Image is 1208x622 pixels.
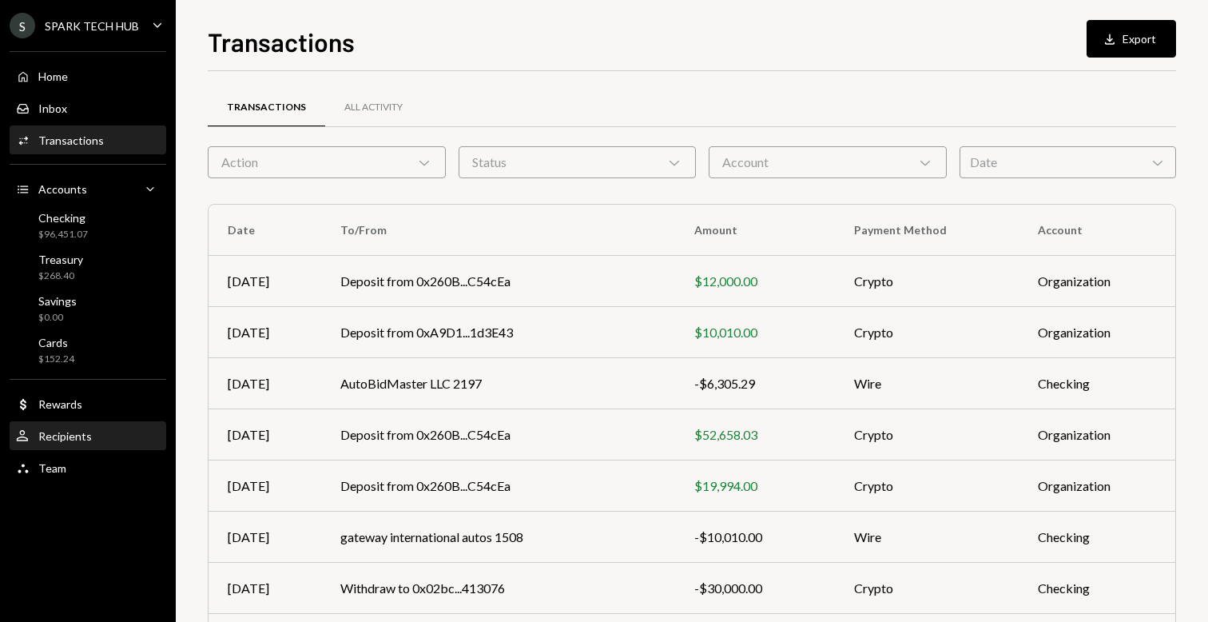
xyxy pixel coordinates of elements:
[694,323,816,342] div: $10,010.00
[38,397,82,411] div: Rewards
[209,205,321,256] th: Date
[10,389,166,418] a: Rewards
[344,101,403,114] div: All Activity
[38,228,88,241] div: $96,451.07
[835,205,1019,256] th: Payment Method
[38,211,88,225] div: Checking
[694,374,816,393] div: -$6,305.29
[228,528,302,547] div: [DATE]
[10,94,166,122] a: Inbox
[38,429,92,443] div: Recipients
[10,248,166,286] a: Treasury$268.40
[10,174,166,203] a: Accounts
[835,409,1019,461] td: Crypto
[38,311,77,325] div: $0.00
[835,461,1019,512] td: Crypto
[228,579,302,598] div: [DATE]
[1019,256,1175,307] td: Organization
[321,512,675,563] td: gateway international autos 1508
[675,205,835,256] th: Amount
[1019,512,1175,563] td: Checking
[38,461,66,475] div: Team
[321,461,675,512] td: Deposit from 0x260B...C54cEa
[38,353,74,366] div: $152.24
[208,146,446,178] div: Action
[321,256,675,307] td: Deposit from 0x260B...C54cEa
[38,182,87,196] div: Accounts
[10,126,166,154] a: Transactions
[694,425,816,445] div: $52,658.03
[835,512,1019,563] td: Wire
[228,425,302,445] div: [DATE]
[38,102,67,115] div: Inbox
[321,563,675,614] td: Withdraw to 0x02bc...413076
[10,453,166,482] a: Team
[1019,409,1175,461] td: Organization
[10,62,166,90] a: Home
[694,272,816,291] div: $12,000.00
[227,101,306,114] div: Transactions
[38,253,83,266] div: Treasury
[694,476,816,496] div: $19,994.00
[1019,461,1175,512] td: Organization
[1087,20,1176,58] button: Export
[321,307,675,358] td: Deposit from 0xA9D1...1d3E43
[835,563,1019,614] td: Crypto
[10,331,166,369] a: Cards$152.24
[228,272,302,291] div: [DATE]
[321,205,675,256] th: To/From
[321,409,675,461] td: Deposit from 0x260B...C54cEa
[38,70,68,83] div: Home
[709,146,947,178] div: Account
[38,294,77,308] div: Savings
[10,13,35,38] div: S
[835,358,1019,409] td: Wire
[694,528,816,547] div: -$10,010.00
[1019,563,1175,614] td: Checking
[38,269,83,283] div: $268.40
[45,19,139,33] div: SPARK TECH HUB
[960,146,1176,178] div: Date
[10,206,166,245] a: Checking$96,451.07
[1019,307,1175,358] td: Organization
[10,289,166,328] a: Savings$0.00
[228,323,302,342] div: [DATE]
[228,374,302,393] div: [DATE]
[38,134,104,147] div: Transactions
[459,146,697,178] div: Status
[1019,205,1175,256] th: Account
[325,87,422,128] a: All Activity
[10,421,166,450] a: Recipients
[835,256,1019,307] td: Crypto
[208,26,355,58] h1: Transactions
[38,336,74,349] div: Cards
[321,358,675,409] td: AutoBidMaster LLC 2197
[228,476,302,496] div: [DATE]
[208,87,325,128] a: Transactions
[835,307,1019,358] td: Crypto
[694,579,816,598] div: -$30,000.00
[1019,358,1175,409] td: Checking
